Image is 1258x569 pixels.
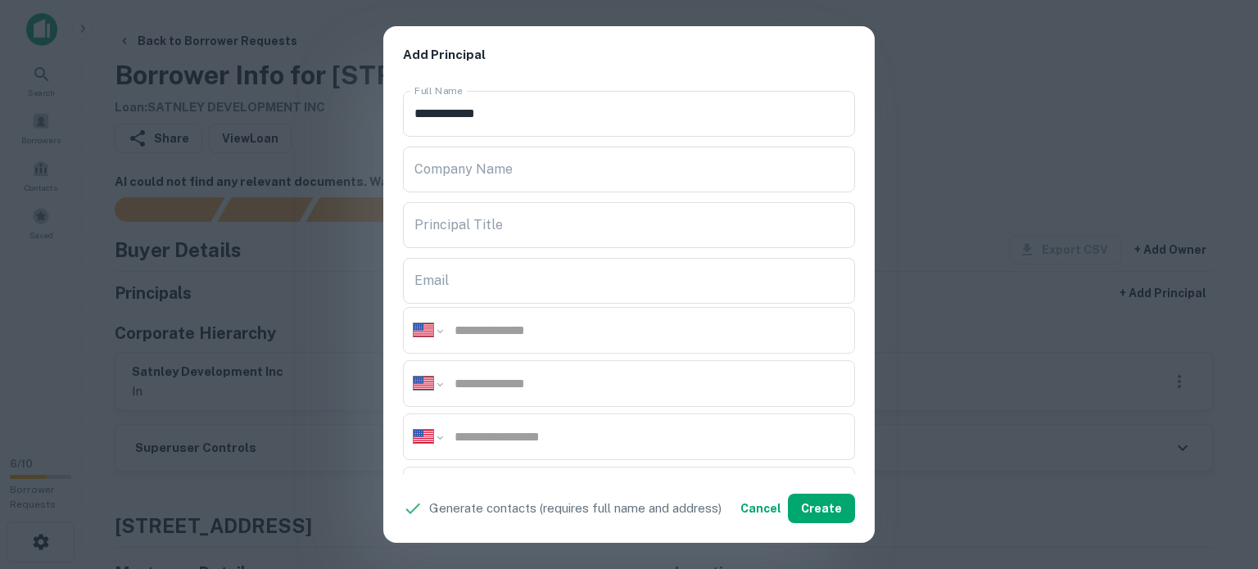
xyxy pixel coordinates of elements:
[734,494,788,523] button: Cancel
[383,26,875,84] h2: Add Principal
[414,84,463,97] label: Full Name
[429,499,722,518] p: Generate contacts (requires full name and address)
[1176,438,1258,517] iframe: Chat Widget
[788,494,855,523] button: Create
